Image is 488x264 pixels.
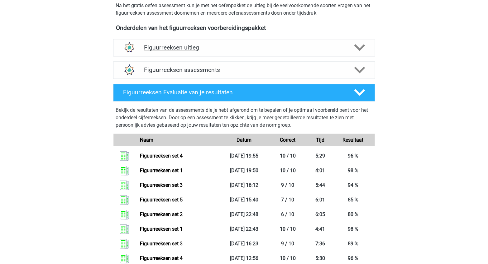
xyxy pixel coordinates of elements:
p: Bekijk de resultaten van de assessments die je hebt afgerond om te bepalen of je optimaal voorber... [116,106,372,129]
a: Figuurreeksen set 3 [140,182,183,188]
div: Datum [222,136,266,144]
a: assessments Figuurreeksen assessments [111,61,377,79]
h4: Onderdelen van het figuurreeksen voorbereidingspakket [116,24,372,31]
a: Figuurreeksen set 3 [140,240,183,246]
a: Figuurreeksen set 5 [140,196,183,202]
h4: Figuurreeksen uitleg [144,44,344,51]
h4: Figuurreeksen assessments [144,66,344,73]
a: Figuurreeksen Evaluatie van je resultaten [111,84,377,101]
div: Correct [266,136,309,144]
div: Naam [135,136,222,144]
div: Resultaat [331,136,375,144]
h4: Figuurreeksen Evaluatie van je resultaten [123,89,344,96]
div: Tijd [309,136,331,144]
img: figuurreeksen assessments [121,62,137,78]
a: Figuurreeksen set 2 [140,211,183,217]
a: Figuurreeksen set 1 [140,167,183,173]
a: uitleg Figuurreeksen uitleg [111,39,377,56]
img: figuurreeksen uitleg [121,40,137,55]
div: Na het gratis oefen assessment kun je met het oefenpakket de uitleg bij de veelvoorkomende soorte... [113,2,375,17]
a: Figuurreeksen set 1 [140,226,183,232]
a: Figuurreeksen set 4 [140,153,183,158]
a: Figuurreeksen set 4 [140,255,183,261]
